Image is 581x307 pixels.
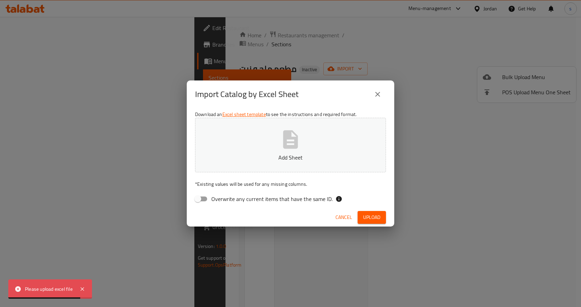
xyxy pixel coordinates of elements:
div: Download an to see the instructions and required format. [187,108,394,208]
span: Upload [363,213,380,222]
button: Cancel [333,211,355,224]
svg: If the overwrite option isn't selected, then the items that match an existing ID will be ignored ... [335,195,342,202]
a: Excel sheet template [222,110,266,119]
span: Overwrite any current items that have the same ID. [211,195,333,203]
h2: Import Catalog by Excel Sheet [195,89,298,100]
button: close [369,86,386,103]
button: Upload [358,211,386,224]
p: Add Sheet [206,153,375,162]
button: Add Sheet [195,118,386,172]
div: Please upload excel file [25,285,73,293]
p: Existing values will be used for any missing columns. [195,181,386,188]
span: Cancel [335,213,352,222]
